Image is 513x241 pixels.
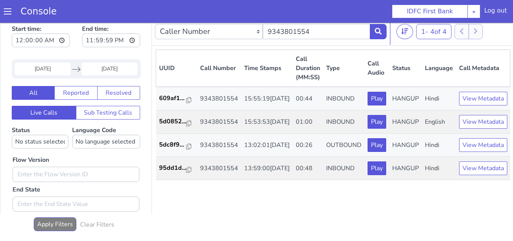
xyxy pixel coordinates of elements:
[293,136,323,160] td: 00:48
[13,176,139,191] input: Enter the End State Value
[241,136,293,160] td: 13:59:00[DATE]
[389,66,422,90] td: HANGUP
[12,105,68,128] label: Status
[159,120,194,129] a: 5dc8f9...
[484,6,507,18] div: Log out
[459,141,507,155] button: View Metadata
[197,136,241,160] td: 9343801554
[389,136,422,160] td: HANGUP
[323,29,365,67] th: Type
[365,29,389,67] th: Call Audio
[80,201,114,208] h6: Clear Filters
[197,113,241,136] td: 9343801554
[12,65,55,79] button: All
[197,66,241,90] td: 9343801554
[197,90,241,113] td: 9343801554
[15,42,71,55] input: Start Date
[422,90,456,113] td: English
[156,29,197,67] th: UUID
[159,73,194,82] a: 609af1...
[323,90,365,113] td: INBOUND
[82,2,140,29] label: End time:
[241,113,293,136] td: 13:02:01[DATE]
[13,164,40,174] label: End State
[241,90,293,113] td: 15:53:53[DATE]
[72,105,140,128] label: Language Code
[159,143,186,152] p: 95dd1d...
[389,29,422,67] th: Status
[293,90,323,113] td: 01:00
[197,29,241,67] th: Call Number
[34,197,76,211] button: Apply Filters
[263,3,371,19] input: Enter the Caller Number
[422,136,456,160] td: Hindi
[97,65,140,79] button: Resolved
[241,29,293,67] th: Time Stamps
[82,13,140,27] input: End time:
[422,66,456,90] td: Hindi
[82,42,137,55] input: End Date
[12,85,76,99] button: Live Calls
[72,114,140,128] select: Language Code
[389,90,422,113] td: HANGUP
[293,113,323,136] td: 00:26
[12,2,70,29] label: Start time:
[159,96,186,105] p: 5d0852...
[323,66,365,90] td: INBOUND
[76,85,140,99] button: Sub Testing Calls
[241,66,293,90] td: 15:55:19[DATE]
[459,94,507,108] button: View Metadata
[11,6,66,17] a: Console
[422,29,456,67] th: Language
[368,71,386,85] button: Play
[159,96,194,105] a: 5d0852...
[13,135,49,144] label: Flow Version
[422,113,456,136] td: Hindi
[159,143,194,152] a: 95dd1d...
[54,65,97,79] button: Reported
[13,146,139,161] input: Enter the Flow Version ID
[459,71,507,85] button: View Metadata
[12,114,68,128] select: Status
[12,13,70,27] input: Start time:
[389,113,422,136] td: HANGUP
[416,3,451,19] button: 1- 4of 4
[392,5,468,18] button: IDFC First Bank
[368,141,386,155] button: Play
[456,29,510,67] th: Call Metadata
[293,66,323,90] td: 00:44
[323,136,365,160] td: INBOUND
[430,6,447,16] span: 4 of 4
[368,118,386,131] button: Play
[159,120,186,129] p: 5dc8f9...
[368,94,386,108] button: Play
[323,113,365,136] td: OUTBOUND
[159,73,186,82] p: 609af1...
[293,29,323,67] th: Call Duration (MM:SS)
[459,118,507,131] button: View Metadata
